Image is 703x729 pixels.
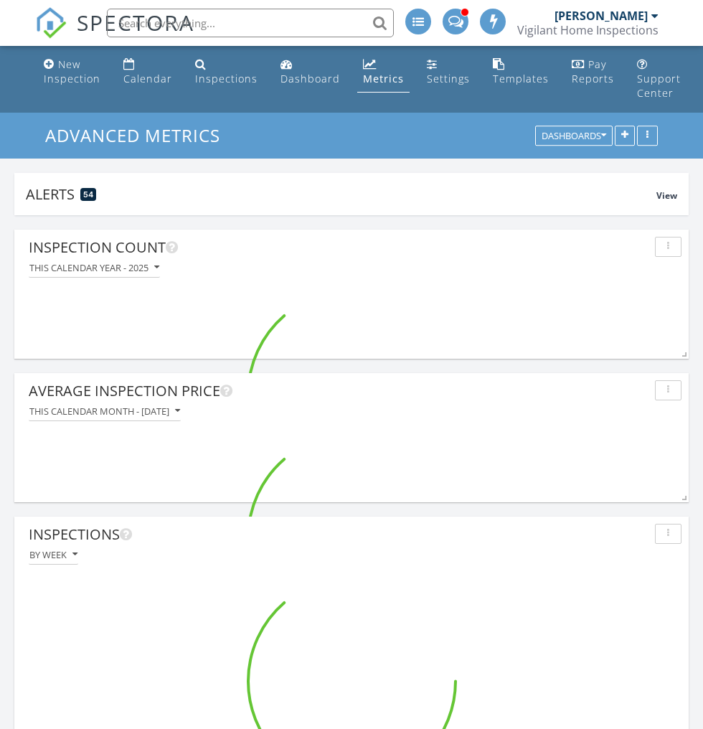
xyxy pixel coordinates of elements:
[29,263,159,273] div: This calendar year - 2025
[555,9,648,23] div: [PERSON_NAME]
[83,189,93,199] span: 54
[38,52,106,93] a: New Inspection
[29,545,78,565] button: By week
[26,184,656,204] div: Alerts
[493,72,549,85] div: Templates
[487,52,555,93] a: Templates
[118,52,178,93] a: Calendar
[45,123,232,147] a: Advanced Metrics
[656,189,677,202] span: View
[35,7,67,39] img: The Best Home Inspection Software - Spectora
[77,7,194,37] span: SPECTORA
[29,258,160,278] button: This calendar year - 2025
[427,72,470,85] div: Settings
[566,52,620,93] a: Pay Reports
[189,52,263,93] a: Inspections
[123,72,172,85] div: Calendar
[29,406,180,416] div: This calendar month - [DATE]
[35,19,194,50] a: SPECTORA
[542,131,606,141] div: Dashboards
[29,237,649,258] div: Inspection Count
[517,23,659,37] div: Vigilant Home Inspections
[357,52,410,93] a: Metrics
[421,52,476,93] a: Settings
[275,52,346,93] a: Dashboard
[535,126,613,146] button: Dashboards
[572,57,614,85] div: Pay Reports
[637,72,681,100] div: Support Center
[29,550,77,560] div: By week
[29,524,649,545] div: Inspections
[29,380,649,402] div: Average Inspection Price
[280,72,340,85] div: Dashboard
[107,9,394,37] input: Search everything...
[44,57,100,85] div: New Inspection
[29,402,181,421] button: This calendar month - [DATE]
[363,72,404,85] div: Metrics
[195,72,258,85] div: Inspections
[631,52,687,107] a: Support Center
